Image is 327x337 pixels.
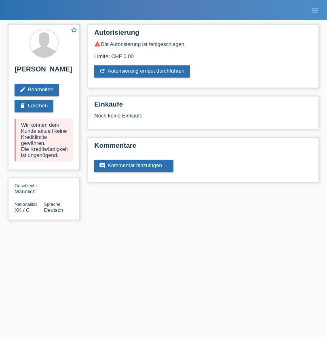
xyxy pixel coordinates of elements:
span: Deutsch [44,207,63,213]
i: comment [99,162,105,169]
div: Die Autorisierung ist fehlgeschlagen. [94,41,312,47]
a: menu [307,8,323,13]
i: menu [311,6,319,15]
span: Geschlecht [15,183,37,188]
a: commentKommentar hinzufügen ... [94,160,173,172]
i: warning [94,41,101,47]
h2: Autorisierung [94,29,312,41]
a: star_border [70,26,78,35]
div: Limite: CHF 0.00 [94,47,312,59]
h2: [PERSON_NAME] [15,65,73,77]
span: Sprache [44,202,61,207]
i: star_border [70,26,78,33]
i: edit [19,86,26,93]
h2: Einkäufe [94,100,312,113]
i: delete [19,103,26,109]
span: Kosovo / C / 22.06.2014 [15,207,30,213]
a: deleteLöschen [15,100,53,112]
span: Nationalität [15,202,37,207]
div: Noch keine Einkäufe [94,113,312,125]
h2: Kommentare [94,142,312,154]
div: Wir können dem Kunde aktuell keine Kreditlimite gewähren. Die Kreditwürdigkeit ist ungenügend. [15,119,73,161]
a: editBearbeiten [15,84,59,96]
div: Männlich [15,182,44,195]
a: refreshAutorisierung erneut durchführen [94,65,190,77]
i: refresh [99,68,105,74]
